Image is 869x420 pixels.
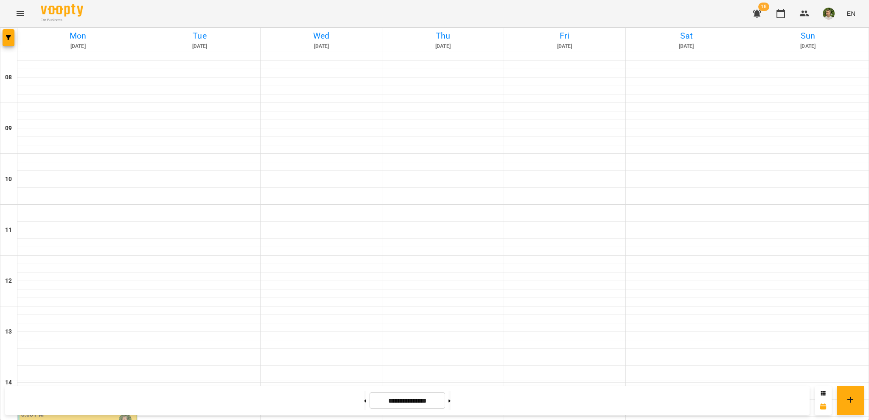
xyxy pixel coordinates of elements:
[505,29,624,42] h6: Fri
[843,6,859,21] button: EN
[5,327,12,337] h6: 13
[262,42,381,50] h6: [DATE]
[262,29,381,42] h6: Wed
[5,124,12,133] h6: 09
[847,9,855,18] span: EN
[5,378,12,387] h6: 14
[384,42,502,50] h6: [DATE]
[5,175,12,184] h6: 10
[5,276,12,286] h6: 12
[19,42,137,50] h6: [DATE]
[5,73,12,82] h6: 08
[41,4,83,17] img: Voopty Logo
[19,29,137,42] h6: Mon
[41,17,83,23] span: For Business
[5,225,12,235] h6: 11
[140,42,259,50] h6: [DATE]
[627,42,746,50] h6: [DATE]
[10,3,31,24] button: Menu
[384,29,502,42] h6: Thu
[748,42,867,50] h6: [DATE]
[627,29,746,42] h6: Sat
[748,29,867,42] h6: Sun
[823,8,835,19] img: 4ee7dbd6fda85432633874d65326f444.jpg
[758,3,769,11] span: 18
[140,29,259,42] h6: Tue
[505,42,624,50] h6: [DATE]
